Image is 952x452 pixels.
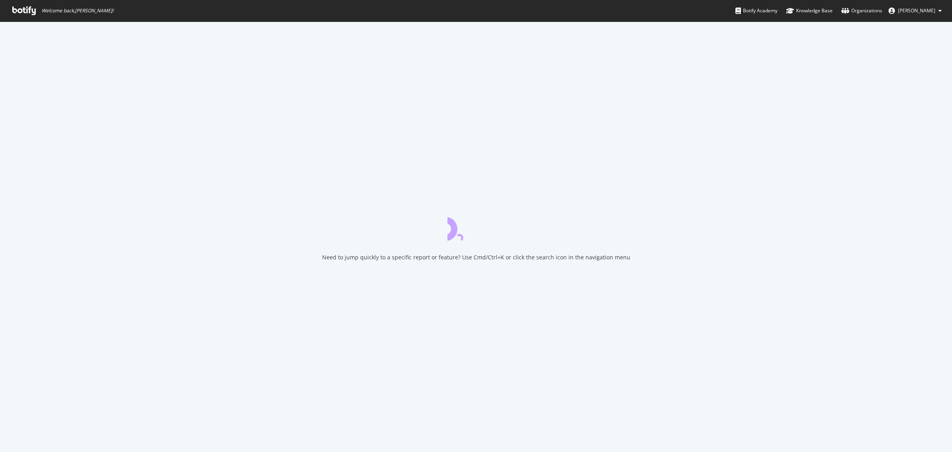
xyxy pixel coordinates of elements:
div: Need to jump quickly to a specific report or feature? Use Cmd/Ctrl+K or click the search icon in ... [322,253,630,261]
div: animation [447,212,505,241]
span: Welcome back, [PERSON_NAME] ! [42,8,113,14]
span: Quentin Arnold [898,7,935,14]
button: [PERSON_NAME] [882,4,948,17]
div: Knowledge Base [786,7,833,15]
div: Botify Academy [735,7,777,15]
div: Organizations [841,7,882,15]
